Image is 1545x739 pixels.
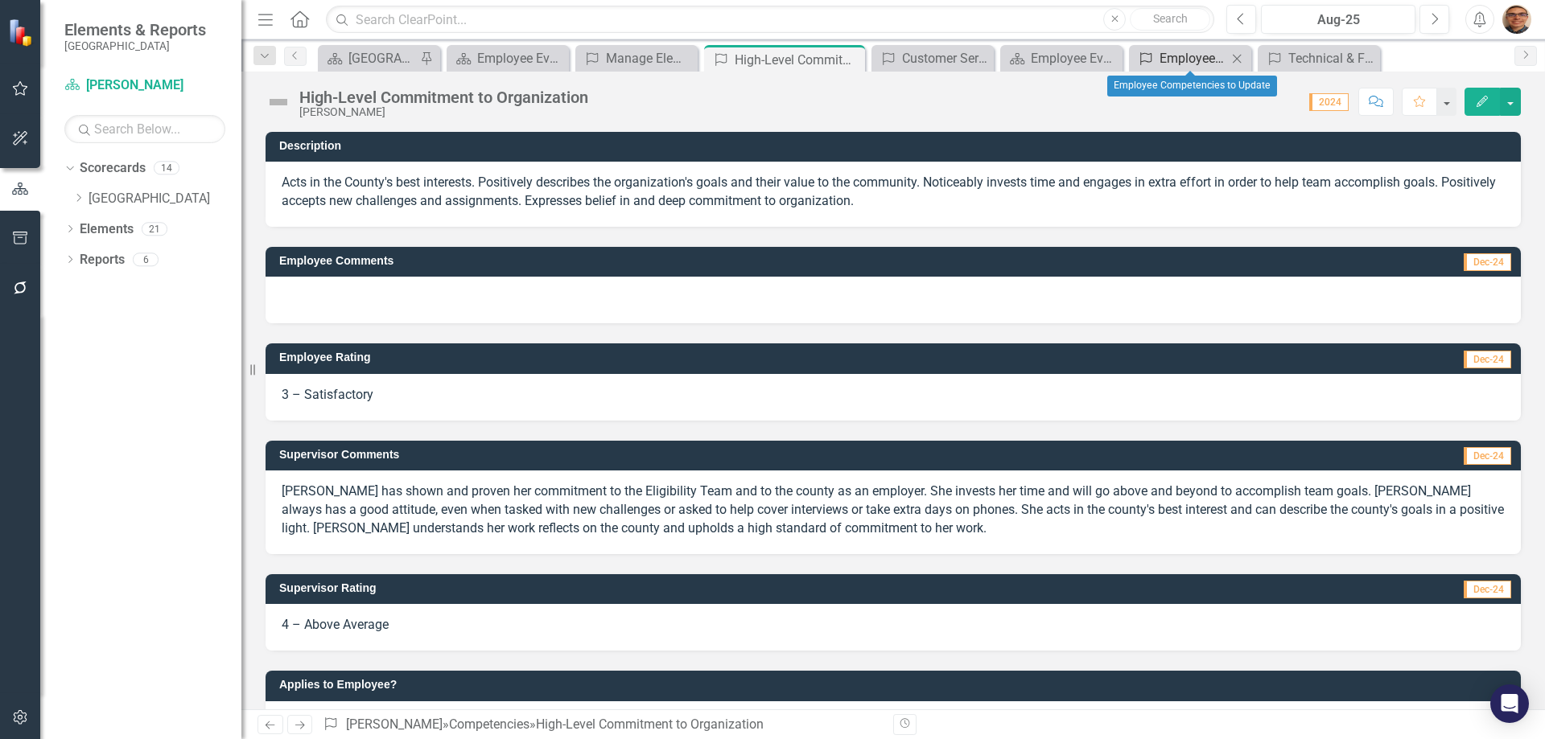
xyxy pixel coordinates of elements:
[80,220,134,239] a: Elements
[1107,76,1277,96] div: Employee Competencies to Update
[1288,48,1376,68] div: Technical & Functional Expertise
[279,679,1513,691] h3: Applies to Employee?
[875,48,990,68] a: Customer Service
[536,716,764,732] div: High-Level Commitment to Organization
[346,716,443,732] a: [PERSON_NAME]
[348,48,416,68] div: [GEOGRAPHIC_DATA]
[1261,5,1415,34] button: Aug-25
[735,50,861,70] div: High-Level Commitment to Organization
[64,76,225,95] a: [PERSON_NAME]
[1031,48,1119,68] div: Employee Evaluation Navigation
[326,6,1214,34] input: Search ClearPoint...
[451,48,565,68] a: Employee Evaluation Navigation
[323,716,881,734] div: » »
[1130,8,1210,31] button: Search
[1133,48,1227,68] a: Employee Competencies to Update
[282,387,373,402] span: 3 – Satisfactory
[1464,351,1511,368] span: Dec-24
[64,20,206,39] span: Elements & Reports
[1490,684,1529,723] div: Open Intercom Messenger
[606,48,694,68] div: Manage Elements
[1309,93,1349,111] span: 2024
[279,582,1098,594] h3: Supervisor Rating
[64,115,225,143] input: Search Below...
[89,190,241,208] a: [GEOGRAPHIC_DATA]
[282,617,389,632] span: 4 – Above Average
[1464,581,1511,598] span: Dec-24
[322,48,416,68] a: [GEOGRAPHIC_DATA]
[266,89,291,115] img: Not Defined
[64,39,206,52] small: [GEOGRAPHIC_DATA]
[142,222,167,236] div: 21
[282,174,1505,211] p: Acts in the County's best interests. Positively describes the organization's goals and their valu...
[477,48,565,68] div: Employee Evaluation Navigation
[133,252,159,266] div: 6
[1004,48,1119,68] a: Employee Evaluation Navigation
[299,106,588,118] div: [PERSON_NAME]
[1153,12,1188,25] span: Search
[579,48,694,68] a: Manage Elements
[154,162,179,175] div: 14
[279,140,1513,152] h3: Description
[279,351,1081,363] h3: Employee Rating
[279,449,1155,461] h3: Supervisor Comments
[80,159,146,178] a: Scorecards
[282,482,1505,538] p: [PERSON_NAME] has shown and proven her commitment to the Eligibility Team and to the county as an...
[80,251,125,269] a: Reports
[1502,5,1531,34] img: Brian Gage
[1160,48,1227,68] div: Employee Competencies to Update
[1464,253,1511,271] span: Dec-24
[279,255,1143,267] h3: Employee Comments
[1267,10,1410,30] div: Aug-25
[902,48,990,68] div: Customer Service
[8,18,36,47] img: ClearPoint Strategy
[299,88,588,106] div: High-Level Commitment to Organization
[449,716,529,732] a: Competencies
[1464,447,1511,465] span: Dec-24
[1262,48,1376,68] a: Technical & Functional Expertise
